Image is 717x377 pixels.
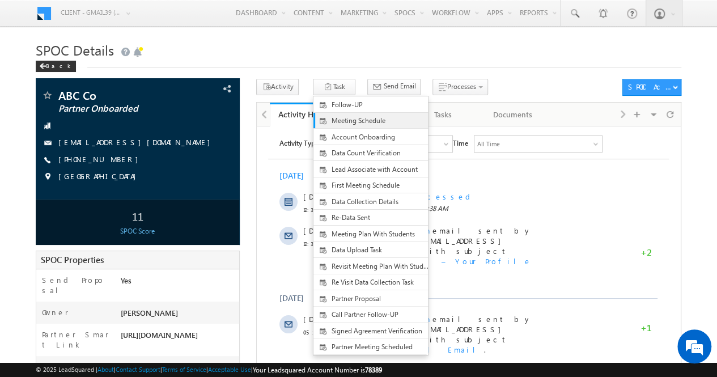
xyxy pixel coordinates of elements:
span: Re-Data Sent [331,213,429,223]
span: Congratulations – Your Profile Has Been Shortlisted [84,130,275,150]
a: About [97,366,114,373]
a: [EMAIL_ADDRESS][DOMAIN_NAME] [58,137,216,147]
span: Account Onboarding [331,132,429,142]
a: Partner Proposal [313,290,428,306]
button: Processes [432,79,488,95]
span: Partner Referral Email [84,218,227,228]
a: Acceptable Use [208,366,251,373]
span: Follow-UP [331,100,429,110]
a: Documents [478,103,548,126]
span: Added by on [84,283,279,294]
span: Meeting Schedule [331,116,429,126]
a: Data Count Verification [313,145,428,161]
span: +1 [384,196,395,210]
span: First Meeting Schedule [331,180,429,190]
span: Time [196,9,211,26]
span: 12:38 AM [46,112,80,122]
img: d_60004797649_company_0_60004797649 [19,60,48,74]
div: Chat with us now [59,60,190,74]
a: Follow-UP [313,96,428,112]
label: Send Proposal [42,275,110,295]
a: Activity History [270,103,340,126]
span: Lead Associate with Account [331,164,429,175]
div: SPOC Score [39,226,236,236]
a: Data Upload Task [313,242,428,258]
div: Activity History [278,109,331,120]
a: Lead Associate with Account [313,161,428,177]
span: [DATE] 05:10 PM [141,284,190,293]
span: [DATE] [46,272,72,282]
div: Batch Data,Email Bounced,Email Link Clicked,Email Marked Spam,Email Opened & 75 more.. [68,9,196,26]
span: [DATE] [46,188,72,198]
span: 05:52 PM [46,201,80,211]
a: Revisit Meeting Plan With Students [313,258,428,274]
span: Revisit Meeting Plan With Students [331,261,429,272]
span: Added by on [84,77,279,87]
a: Partner Meeting Scheduled [313,339,428,355]
span: Partner Proposal [331,294,429,304]
span: ABC Co [58,90,184,101]
a: Signed Agreement Verification [313,323,428,338]
button: Activity [256,79,299,95]
span: Automation [120,188,176,197]
a: Tasks [409,103,478,126]
span: Admin [113,284,133,293]
div: 11 [39,205,236,226]
span: 05:10 PM [46,285,80,295]
a: Account Onboarding [313,129,428,145]
em: Start Chat [154,294,206,309]
label: Owner [42,307,69,317]
li: Activity History [270,103,340,125]
div: Smart Link Accessed [84,65,279,75]
span: . [84,218,229,228]
span: Sent email with subject [84,306,237,325]
a: Re-Data Sent [313,210,428,226]
div: by [PERSON_NAME]<[EMAIL_ADDRESS][DOMAIN_NAME]>. [84,306,279,345]
div: [URL][DOMAIN_NAME] [117,329,239,345]
span: Your Leadsquared Account Number is [253,366,382,374]
span: Partner Meeting Scheduled [331,342,429,352]
span: Dynamic Form [165,366,243,375]
span: System [113,78,134,86]
a: Terms of Service [162,366,206,373]
button: Task [313,79,355,95]
span: Admin [113,250,133,259]
span: Send Email [383,81,415,91]
textarea: Type your message and hit 'Enter' [15,105,207,285]
span: 12:38 AM [46,78,80,88]
a: Data Collection Details [313,193,428,209]
a: Meeting Plan With Students [313,226,428,242]
span: SPOC Properties [41,254,104,265]
button: Send Email [367,79,421,95]
span: View more [84,143,145,156]
a: Call Partner Follow-UP [313,307,428,323]
span: Call Partner Follow-UP [331,310,429,320]
span: Data Collection Details [331,197,429,207]
div: [DATE] [23,167,60,177]
div: Tasks [418,108,468,121]
a: First Meeting Schedule [313,177,428,193]
span: [PERSON_NAME] [120,308,177,317]
div: SPOC Actions [627,82,676,92]
span: Re Visit Data Collection Task [331,277,429,287]
span: [GEOGRAPHIC_DATA] [58,171,142,183]
span: 78389 [365,366,382,374]
span: Added by on [84,249,279,260]
a: Back [36,60,82,70]
span: [DATE] [46,355,72,366]
label: Partner Smart Link [42,329,110,350]
span: 05:01 PM [46,319,80,329]
span: [DATE] [46,65,72,75]
span: Automation [120,99,176,109]
span: Activity Type [23,9,62,26]
span: Processes [447,82,476,91]
a: Contact Support [116,366,160,373]
div: Back [36,61,76,72]
span: [DATE] [46,306,72,316]
span: Meeting Plan With Students [331,229,429,239]
span: [PHONE_NUMBER] [58,154,144,166]
div: [DATE] [23,44,60,54]
span: Client - gmail39 (78389) [61,7,120,18]
span: [DATE] [46,238,72,248]
div: All Time [220,12,243,23]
